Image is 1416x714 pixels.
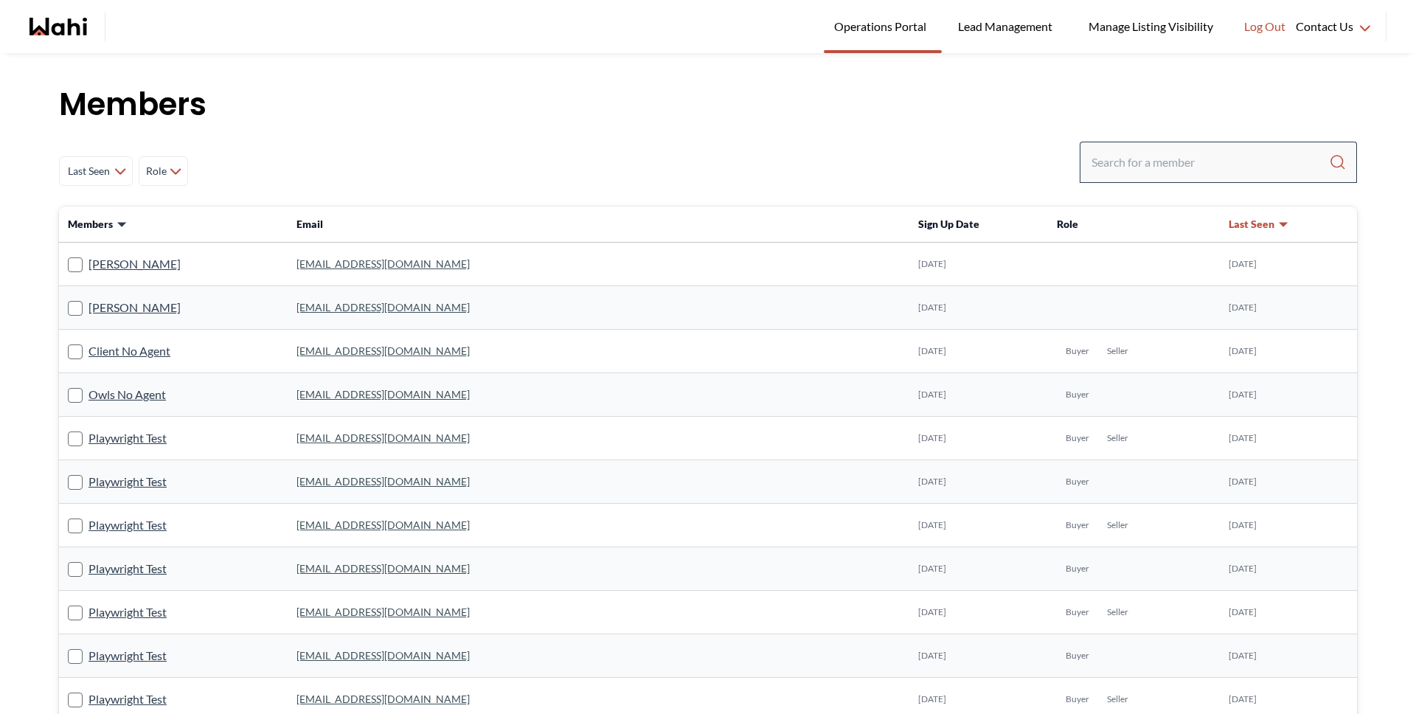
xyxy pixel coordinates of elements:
[1244,17,1285,36] span: Log Out
[1107,519,1128,531] span: Seller
[1107,693,1128,705] span: Seller
[909,547,1048,591] td: [DATE]
[68,217,128,232] button: Members
[958,17,1058,36] span: Lead Management
[1220,547,1357,591] td: [DATE]
[1084,17,1218,36] span: Manage Listing Visibility
[909,330,1048,373] td: [DATE]
[88,472,167,491] a: Playwright Test
[1066,432,1089,444] span: Buyer
[1220,330,1357,373] td: [DATE]
[1066,389,1089,401] span: Buyer
[1220,373,1357,417] td: [DATE]
[1220,504,1357,547] td: [DATE]
[1220,460,1357,504] td: [DATE]
[88,298,181,317] a: [PERSON_NAME]
[1229,217,1274,232] span: Last Seen
[88,646,167,665] a: Playwright Test
[296,388,470,401] a: [EMAIL_ADDRESS][DOMAIN_NAME]
[909,591,1048,634] td: [DATE]
[68,217,113,232] span: Members
[909,460,1048,504] td: [DATE]
[296,257,470,270] a: [EMAIL_ADDRESS][DOMAIN_NAME]
[296,562,470,575] a: [EMAIL_ADDRESS][DOMAIN_NAME]
[1220,417,1357,460] td: [DATE]
[1091,149,1329,176] input: Search input
[296,606,470,618] a: [EMAIL_ADDRESS][DOMAIN_NAME]
[1220,243,1357,286] td: [DATE]
[29,18,87,35] a: Wahi homepage
[66,158,111,184] span: Last Seen
[88,603,167,622] a: Playwright Test
[1220,634,1357,678] td: [DATE]
[1220,591,1357,634] td: [DATE]
[1066,650,1089,662] span: Buyer
[1066,519,1089,531] span: Buyer
[909,504,1048,547] td: [DATE]
[1057,218,1078,230] span: Role
[1066,476,1089,488] span: Buyer
[88,342,170,361] a: Client No Agent
[1066,606,1089,618] span: Buyer
[909,243,1048,286] td: [DATE]
[1107,606,1128,618] span: Seller
[88,690,167,709] a: Playwright Test
[296,649,470,662] a: [EMAIL_ADDRESS][DOMAIN_NAME]
[1066,563,1089,575] span: Buyer
[88,429,167,448] a: Playwright Test
[296,693,470,705] a: [EMAIL_ADDRESS][DOMAIN_NAME]
[296,475,470,488] a: [EMAIL_ADDRESS][DOMAIN_NAME]
[88,385,166,404] a: Owls No Agent
[1107,432,1128,444] span: Seller
[296,344,470,357] a: [EMAIL_ADDRESS][DOMAIN_NAME]
[296,301,470,313] a: [EMAIL_ADDRESS][DOMAIN_NAME]
[834,17,931,36] span: Operations Portal
[1066,345,1089,357] span: Buyer
[145,158,167,184] span: Role
[1107,345,1128,357] span: Seller
[1220,286,1357,330] td: [DATE]
[88,559,167,578] a: Playwright Test
[918,218,979,230] span: Sign Up Date
[88,254,181,274] a: [PERSON_NAME]
[909,373,1048,417] td: [DATE]
[88,516,167,535] a: Playwright Test
[1066,693,1089,705] span: Buyer
[909,417,1048,460] td: [DATE]
[296,519,470,531] a: [EMAIL_ADDRESS][DOMAIN_NAME]
[909,286,1048,330] td: [DATE]
[296,431,470,444] a: [EMAIL_ADDRESS][DOMAIN_NAME]
[909,634,1048,678] td: [DATE]
[296,218,323,230] span: Email
[1229,217,1289,232] button: Last Seen
[59,83,1357,127] h1: Members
